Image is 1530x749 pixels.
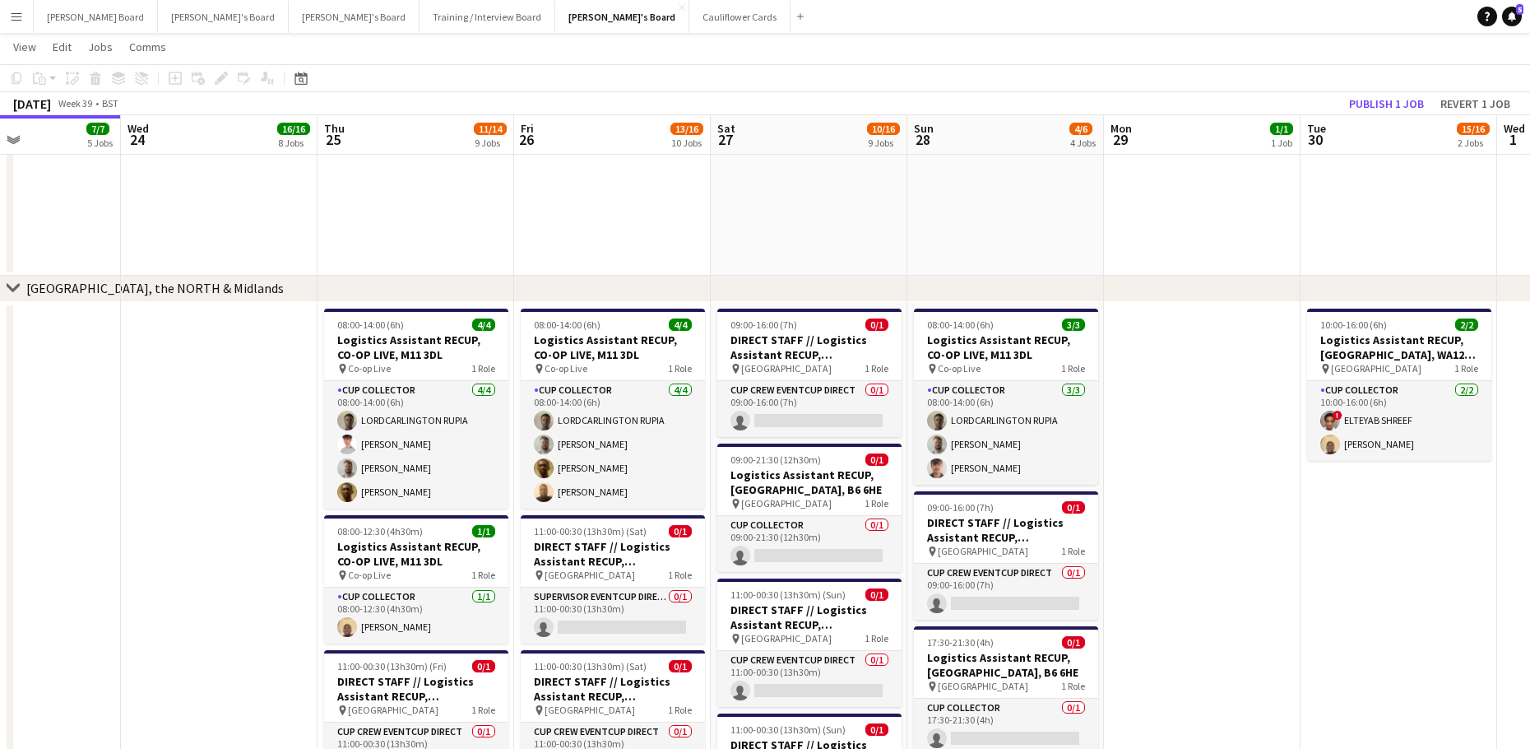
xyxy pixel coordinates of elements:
span: 08:00-14:00 (6h) [927,319,994,331]
app-card-role: SUPERVISOR EVENTCUP DIRECT0/111:00-00:30 (13h30m) [521,588,705,644]
span: 09:00-16:00 (7h) [927,501,994,514]
span: 4/4 [669,319,692,331]
span: ! [1333,411,1342,421]
button: [PERSON_NAME]'s Board [289,1,420,33]
span: Edit [53,40,72,54]
div: 10:00-16:00 (6h)2/2Logistics Assistant RECUP, [GEOGRAPHIC_DATA], WA12 0HQ [GEOGRAPHIC_DATA]1 Role... [1307,309,1491,461]
span: 1 Role [865,497,888,509]
span: 1 Role [865,632,888,644]
span: 1 Role [1061,680,1085,692]
app-card-role: CUP COLLECTOR0/109:00-21:30 (12h30m) [717,516,902,572]
span: 08:00-12:30 (4h30m) [337,525,423,537]
div: 2 Jobs [1458,137,1489,149]
span: [GEOGRAPHIC_DATA] [545,704,635,716]
a: Comms [123,36,173,58]
div: 5 Jobs [87,137,113,149]
span: [GEOGRAPHIC_DATA] [938,680,1028,692]
span: 11:00-00:30 (13h30m) (Sun) [730,723,846,736]
span: 11/14 [474,123,507,135]
div: 1 Job [1271,137,1292,149]
app-job-card: 09:00-16:00 (7h)0/1DIRECT STAFF // Logistics Assistant RECUP, [GEOGRAPHIC_DATA], B6 6HE [GEOGRAPH... [717,309,902,437]
span: Sun [914,121,934,136]
app-card-role: CUP CREW EVENTCUP DIRECT0/109:00-16:00 (7h) [717,381,902,437]
span: View [13,40,36,54]
a: View [7,36,43,58]
span: 2/2 [1455,319,1478,331]
span: 1 Role [865,362,888,374]
a: Edit [46,36,78,58]
span: Tue [1307,121,1326,136]
a: Jobs [81,36,119,58]
span: 1 Role [668,704,692,716]
span: Week 39 [54,97,95,109]
span: Co-op Live [348,362,391,374]
span: Wed [128,121,149,136]
span: [GEOGRAPHIC_DATA] [348,704,438,716]
div: 8 Jobs [278,137,309,149]
span: Fri [521,121,534,136]
span: 3/3 [1062,319,1085,331]
span: 11:00-00:30 (13h30m) (Sun) [730,588,846,601]
app-job-card: 09:00-21:30 (12h30m)0/1Logistics Assistant RECUP, [GEOGRAPHIC_DATA], B6 6HE [GEOGRAPHIC_DATA]1 Ro... [717,444,902,572]
h3: Logistics Assistant RECUP, [GEOGRAPHIC_DATA], B6 6HE [914,650,1098,680]
div: 9 Jobs [475,137,506,149]
span: Thu [324,121,345,136]
span: 11:00-00:30 (13h30m) (Fri) [337,660,447,672]
span: 10:00-16:00 (6h) [1320,319,1387,331]
app-job-card: 11:00-00:30 (13h30m) (Sat)0/1DIRECT STAFF // Logistics Assistant RECUP, [GEOGRAPHIC_DATA], CB8 0T... [521,515,705,644]
span: 4/4 [472,319,495,331]
span: 7/7 [86,123,109,135]
span: 1 Role [1061,545,1085,557]
span: 08:00-14:00 (6h) [534,319,600,331]
span: 09:00-21:30 (12h30m) [730,454,821,466]
app-card-role: CUP COLLECTOR2/210:00-16:00 (6h)!ELTEYAB SHREEF[PERSON_NAME] [1307,381,1491,461]
span: 0/1 [1062,636,1085,649]
span: Mon [1110,121,1132,136]
span: 11:00-00:30 (13h30m) (Sat) [534,660,647,672]
span: 11:00-00:30 (13h30m) (Sat) [534,525,647,537]
span: 09:00-16:00 (7h) [730,319,797,331]
app-job-card: 08:00-14:00 (6h)3/3Logistics Assistant RECUP, CO-OP LIVE, M11 3DL Co-op Live1 RoleCUP COLLECTOR3/... [914,309,1098,485]
app-card-role: CUP COLLECTOR3/308:00-14:00 (6h)LORDCARLINGTON RUPIA[PERSON_NAME][PERSON_NAME] [914,381,1098,485]
div: 9 Jobs [868,137,899,149]
div: 08:00-14:00 (6h)4/4Logistics Assistant RECUP, CO-OP LIVE, M11 3DL Co-op Live1 RoleCUP COLLECTOR4/... [324,309,508,509]
app-card-role: CUP CREW EVENTCUP DIRECT0/109:00-16:00 (7h) [914,564,1098,620]
div: [GEOGRAPHIC_DATA], the NORTH & Midlands [26,280,284,296]
span: [GEOGRAPHIC_DATA] [545,569,635,581]
h3: Logistics Assistant RECUP, CO-OP LIVE, M11 3DL [324,333,508,362]
h3: DIRECT STAFF // Logistics Assistant RECUP, [GEOGRAPHIC_DATA], CB8 0TF [521,674,705,704]
span: [GEOGRAPHIC_DATA] [741,632,832,644]
div: 11:00-00:30 (13h30m) (Sun)0/1DIRECT STAFF // Logistics Assistant RECUP, [GEOGRAPHIC_DATA], CB8 0T... [717,579,902,707]
app-card-role: CUP CREW EVENTCUP DIRECT0/111:00-00:30 (13h30m) [717,651,902,707]
span: 4/6 [1069,123,1092,135]
div: BST [102,97,118,109]
app-job-card: 08:00-12:30 (4h30m)1/1Logistics Assistant RECUP, CO-OP LIVE, M11 3DL Co-op Live1 RoleCUP COLLECTO... [324,515,508,644]
span: 0/1 [865,454,888,466]
span: 15/16 [1457,123,1490,135]
h3: DIRECT STAFF // Logistics Assistant RECUP, [GEOGRAPHIC_DATA], CB8 0TF [717,602,902,632]
h3: DIRECT STAFF // Logistics Assistant RECUP, [GEOGRAPHIC_DATA], CB8 0TF [521,539,705,569]
span: 17:30-21:30 (4h) [927,636,994,649]
app-card-role: CUP COLLECTOR1/108:00-12:30 (4h30m)[PERSON_NAME] [324,588,508,644]
h3: Logistics Assistant RECUP, [GEOGRAPHIC_DATA], WA12 0HQ [1307,333,1491,362]
span: [GEOGRAPHIC_DATA] [741,362,832,374]
span: 1/1 [1270,123,1293,135]
button: Cauliflower Cards [689,1,790,33]
app-job-card: 09:00-16:00 (7h)0/1DIRECT STAFF // Logistics Assistant RECUP, [GEOGRAPHIC_DATA], B6 6HE [GEOGRAPH... [914,491,1098,620]
h3: Logistics Assistant RECUP, CO-OP LIVE, M11 3DL [521,333,705,362]
span: Jobs [88,40,113,54]
span: 1 Role [668,569,692,581]
span: 1 Role [668,362,692,374]
button: [PERSON_NAME]'s Board [555,1,689,33]
div: 10 Jobs [671,137,702,149]
button: Publish 1 job [1342,93,1430,114]
span: Co-op Live [545,362,587,374]
app-job-card: 08:00-14:00 (6h)4/4Logistics Assistant RECUP, CO-OP LIVE, M11 3DL Co-op Live1 RoleCUP COLLECTOR4/... [521,309,705,509]
span: 1 Role [471,362,495,374]
span: 13/16 [670,123,703,135]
